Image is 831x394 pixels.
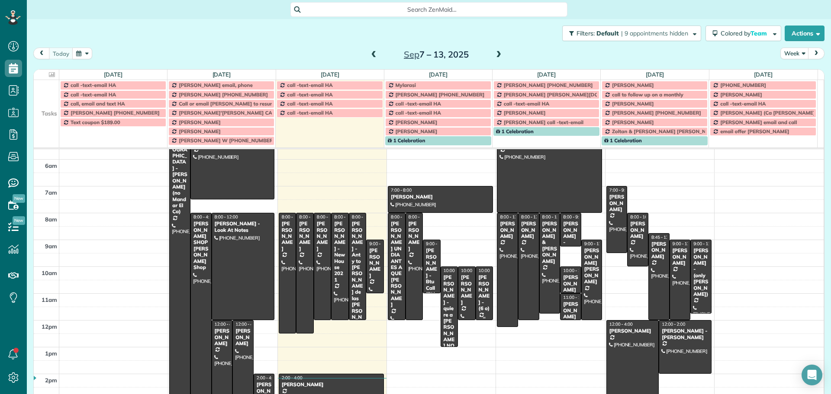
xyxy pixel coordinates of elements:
[179,91,268,98] span: [PERSON_NAME] [PHONE_NUMBER]
[651,241,667,259] div: [PERSON_NAME]
[443,274,456,392] div: [PERSON_NAME] - quiere a [PERSON_NAME] NO quiere a [PERSON_NAME]
[281,221,294,252] div: [PERSON_NAME]
[478,274,491,311] div: [PERSON_NAME] - (6 o)
[45,216,57,223] span: 8am
[45,350,57,357] span: 1pm
[49,48,73,59] button: today
[444,268,467,273] span: 10:00 - 1:00
[612,100,654,107] span: [PERSON_NAME]
[563,268,589,273] span: 10:00 - 11:00
[42,296,57,303] span: 11am
[542,221,558,264] div: [PERSON_NAME] & [PERSON_NAME]
[45,243,57,250] span: 9am
[396,91,485,98] span: [PERSON_NAME] [PHONE_NUMBER]
[317,214,340,220] span: 8:00 - 12:00
[754,71,773,78] a: [DATE]
[651,234,675,240] span: 8:45 - 12:00
[287,82,332,88] span: call -text-email HA
[193,214,214,220] span: 8:00 - 4:00
[542,214,566,220] span: 8:00 - 11:45
[287,109,332,116] span: call -text-email HA
[500,214,523,220] span: 8:00 - 12:15
[396,82,416,88] span: Mylarasi
[563,274,579,293] div: [PERSON_NAME]
[785,26,825,41] button: Actions
[45,162,57,169] span: 6am
[662,321,685,327] span: 12:00 - 2:00
[287,100,332,107] span: call -text-email HA
[391,187,412,193] span: 7:00 - 8:00
[612,128,719,135] span: Zoltan & [PERSON_NAME] [PERSON_NAME]
[214,328,230,346] div: [PERSON_NAME]
[461,274,473,305] div: [PERSON_NAME]
[408,221,421,252] div: [PERSON_NAME]
[235,321,259,327] span: 12:00 - 4:00
[630,214,654,220] span: 8:00 - 10:00
[299,214,322,220] span: 8:00 - 12:30
[396,100,441,107] span: call -text-email HA
[45,377,57,384] span: 2pm
[609,194,625,212] div: [PERSON_NAME]
[461,268,487,273] span: 10:00 - 12:00
[214,221,272,233] div: [PERSON_NAME] - Look At Notes
[42,269,57,276] span: 10am
[720,91,762,98] span: [PERSON_NAME]
[390,194,490,200] div: [PERSON_NAME]
[281,381,381,388] div: [PERSON_NAME]
[388,137,425,144] span: 1 Celebration
[693,247,709,297] div: [PERSON_NAME] - (only [PERSON_NAME])
[630,221,646,239] div: [PERSON_NAME]
[13,216,25,225] span: New
[612,119,654,125] span: [PERSON_NAME]
[369,247,381,279] div: [PERSON_NAME]
[802,365,822,385] div: Open Intercom Messenger
[750,29,768,37] span: Team
[563,214,584,220] span: 8:00 - 9:15
[351,221,364,333] div: [PERSON_NAME] - Anty to [PERSON_NAME] de las [PERSON_NAME].
[396,128,438,135] span: [PERSON_NAME]
[71,82,116,88] span: call -text-email HA
[584,247,600,285] div: [PERSON_NAME] [PERSON_NAME]
[537,71,556,78] a: [DATE]
[404,49,419,60] span: Sep
[396,119,438,125] span: [PERSON_NAME]
[504,91,719,98] span: [PERSON_NAME] [PERSON_NAME][DOMAIN_NAME][EMAIL_ADDRESS][DOMAIN_NAME]
[612,91,683,98] span: call to follow up on a monthly
[661,328,709,340] div: [PERSON_NAME] - [PERSON_NAME]
[179,82,253,88] span: [PERSON_NAME] email, phone
[558,26,701,41] a: Filters: Default | 9 appointments hidden
[282,375,303,381] span: 2:00 - 4:00
[104,71,122,78] a: [DATE]
[646,71,664,78] a: [DATE]
[705,26,781,41] button: Colored byTeam
[612,82,654,88] span: [PERSON_NAME]
[604,137,642,144] span: 1 Celebration
[13,194,25,203] span: New
[521,214,544,220] span: 8:00 - 12:00
[316,221,329,252] div: [PERSON_NAME]
[609,321,633,327] span: 12:00 - 4:00
[612,109,701,116] span: [PERSON_NAME] [PHONE_NUMBER]
[193,221,209,270] div: [PERSON_NAME] SHOP [PERSON_NAME] Shop
[71,109,160,116] span: [PERSON_NAME] [PHONE_NUMBER]
[721,29,770,37] span: Colored by
[808,48,825,59] button: next
[584,241,608,247] span: 9:00 - 12:00
[499,221,515,239] div: [PERSON_NAME]
[720,128,789,135] span: email offer [PERSON_NAME]
[334,221,346,283] div: [PERSON_NAME] - New House 2021
[179,119,221,125] span: [PERSON_NAME]
[352,214,375,220] span: 8:00 - 12:00
[179,137,284,144] span: [PERSON_NAME] W [PHONE_NUMBER] call
[780,48,809,59] button: Week
[179,128,221,135] span: [PERSON_NAME]
[396,109,441,116] span: call -text-email HA
[504,100,549,107] span: call -text-email HA
[299,221,311,252] div: [PERSON_NAME]
[426,241,449,247] span: 9:00 - 11:00
[213,71,231,78] a: [DATE]
[504,109,546,116] span: [PERSON_NAME]
[577,29,595,37] span: Filters:
[720,82,766,88] span: [PHONE_NUMBER]
[179,100,298,107] span: Call or email [PERSON_NAME] to resume services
